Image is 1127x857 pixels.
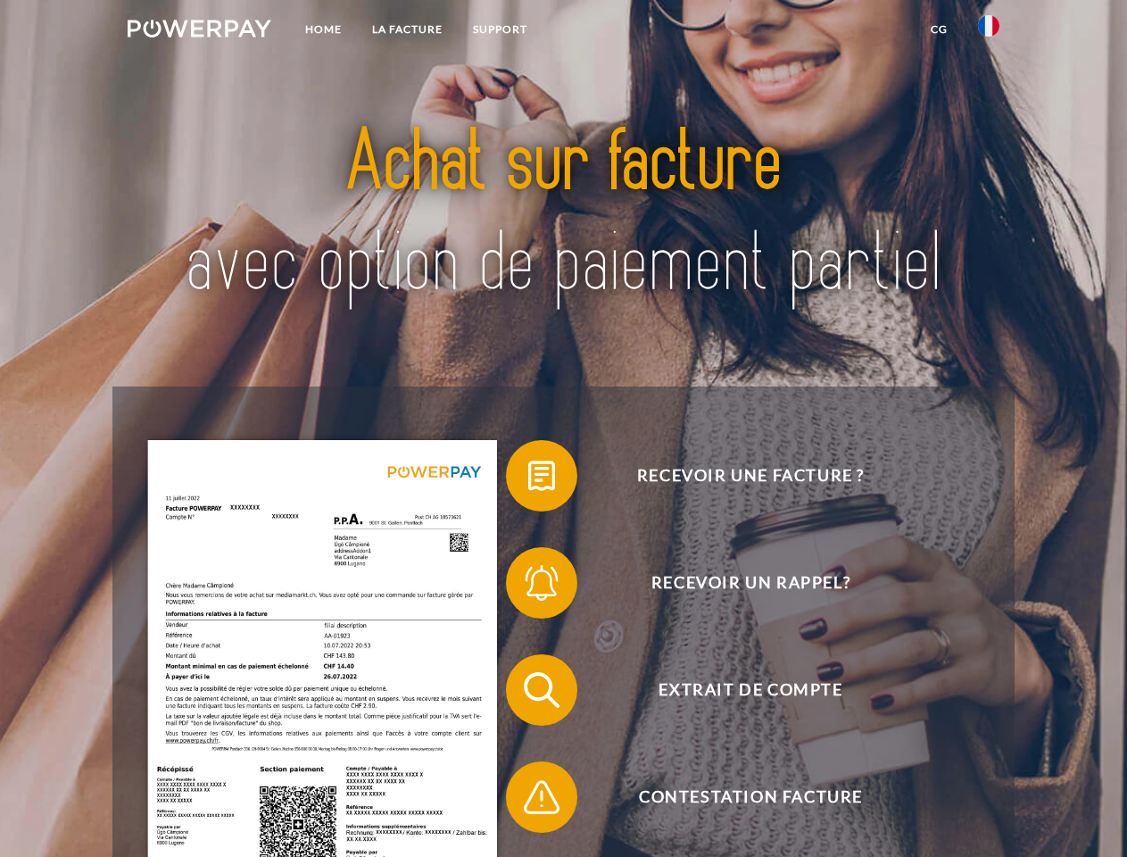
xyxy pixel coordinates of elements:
[458,13,543,46] a: Support
[519,668,564,712] img: qb_search.svg
[532,654,969,726] span: Extrait de compte
[506,654,970,726] button: Extrait de compte
[916,13,963,46] a: CG
[506,761,970,833] button: Contestation Facture
[506,547,970,619] button: Recevoir un rappel?
[532,547,969,619] span: Recevoir un rappel?
[506,440,970,512] button: Recevoir une facture ?
[532,761,969,833] span: Contestation Facture
[532,440,969,512] span: Recevoir une facture ?
[519,453,564,498] img: qb_bill.svg
[290,13,357,46] a: Home
[357,13,458,46] a: LA FACTURE
[128,20,271,37] img: logo-powerpay-white.svg
[519,775,564,820] img: qb_warning.svg
[978,15,999,37] img: fr
[170,86,957,342] img: title-powerpay_fr.svg
[519,561,564,605] img: qb_bell.svg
